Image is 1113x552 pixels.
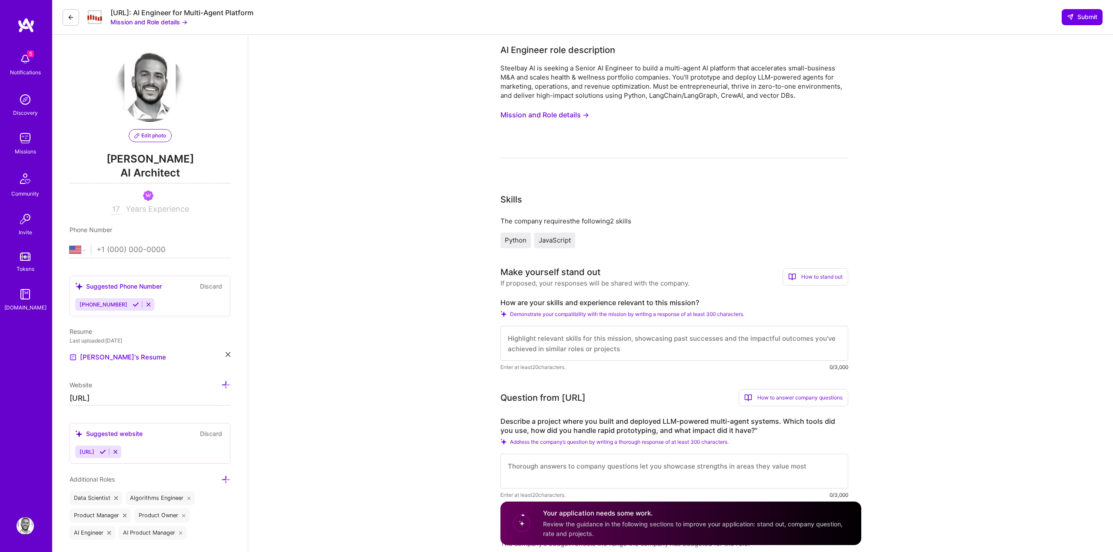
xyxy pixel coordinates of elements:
[830,362,848,372] div: 0/3,000
[788,273,796,281] i: icon BookOpen
[500,43,615,57] div: AI Engineer role description
[70,354,77,361] img: Resume
[17,50,34,68] img: bell
[110,8,253,17] div: [URL]: AI Engineer for Multi-Agent Platform
[1067,13,1074,20] i: icon SendLight
[20,253,30,261] img: tokens
[80,449,94,455] span: [URL]
[129,129,172,142] button: Edit photo
[17,17,35,33] img: logo
[15,168,36,189] img: Community
[13,108,38,117] div: Discovery
[70,509,131,522] div: Product Manager
[17,210,34,228] img: Invite
[739,389,848,406] div: How to answer company questions
[70,491,122,505] div: Data Scientist
[17,286,34,303] img: guide book
[543,509,851,518] h4: Your application needs some work.
[179,531,183,535] i: icon Close
[126,491,195,505] div: Algorithms Engineer
[119,526,187,540] div: AI Product Manager
[75,283,83,290] i: icon SuggestedTeams
[17,264,34,273] div: Tokens
[70,226,112,233] span: Phone Number
[70,352,166,362] a: [PERSON_NAME]'s Resume
[1062,9,1103,25] button: Submit
[70,476,115,483] span: Additional Roles
[134,509,190,522] div: Product Owner
[133,301,139,308] i: Accept
[115,52,185,122] img: User Avatar
[86,10,103,25] img: Company Logo
[539,236,571,244] span: JavaScript
[505,236,527,244] span: Python
[500,279,690,288] div: If proposed, your responses will be shared with the company.
[100,449,106,455] i: Accept
[783,268,848,286] div: How to stand out
[510,311,744,317] span: Demonstrate your compatibility with the mission by writing a response of at least 300 characters.
[70,526,115,540] div: AI Engineer
[500,362,566,372] span: Enter at least 20 characters.
[500,311,507,317] i: Check
[67,14,74,21] i: icon LeftArrowDark
[182,514,186,517] i: icon Close
[80,301,127,308] span: [PHONE_NUMBER]
[11,189,39,198] div: Community
[830,490,848,499] div: 0/3,000
[75,430,83,438] i: icon SuggestedTeams
[197,429,225,439] button: Discard
[75,282,162,291] div: Suggested Phone Number
[500,266,600,279] div: Make yourself stand out
[70,381,92,389] span: Website
[70,392,230,406] input: http://...
[75,429,143,438] div: Suggested website
[500,417,848,435] label: Describe a project where you built and deployed LLM-powered multi-agent systems. Which tools did ...
[744,394,752,402] i: icon BookOpen
[10,68,41,77] div: Notifications
[112,449,119,455] i: Reject
[107,531,111,535] i: icon Close
[226,352,230,357] i: icon Close
[70,336,230,345] div: Last uploaded: [DATE]
[70,166,230,183] span: AI Architect
[17,91,34,108] img: discovery
[114,496,118,500] i: icon Close
[1067,13,1097,21] span: Submit
[134,132,166,140] span: Edit photo
[500,216,848,226] div: The company requires the following 2 skills
[134,133,140,138] i: icon PencilPurple
[70,328,92,335] span: Resume
[4,303,47,312] div: [DOMAIN_NAME]
[500,63,848,100] div: Steelbay AI is seeking a Senior AI Engineer to build a multi-agent AI platform that accelerates s...
[500,107,589,123] button: Mission and Role details →
[500,391,586,404] div: Question from [URL]
[143,190,153,201] img: Been on Mission
[110,17,187,27] button: Mission and Role details →
[70,153,230,166] span: [PERSON_NAME]
[543,521,843,537] span: Review the guidance in the following sections to improve your application: stand out, company que...
[14,517,36,535] a: User Avatar
[197,281,225,291] button: Discard
[126,204,189,213] span: Years Experience
[15,147,36,156] div: Missions
[500,193,522,206] div: Skills
[500,490,566,499] span: Enter at least 20 characters.
[27,50,34,57] span: 5
[500,298,848,307] label: How are your skills and experience relevant to this mission?
[17,517,34,535] img: User Avatar
[17,130,34,147] img: teamwork
[19,228,32,237] div: Invite
[111,204,122,215] input: XX
[97,237,230,263] input: +1 (000) 000-0000
[510,439,729,445] span: Address the company’s question by writing a thorough response of at least 300 characters.
[500,439,507,445] i: Check
[145,301,152,308] i: Reject
[187,496,191,500] i: icon Close
[123,514,127,517] i: icon Close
